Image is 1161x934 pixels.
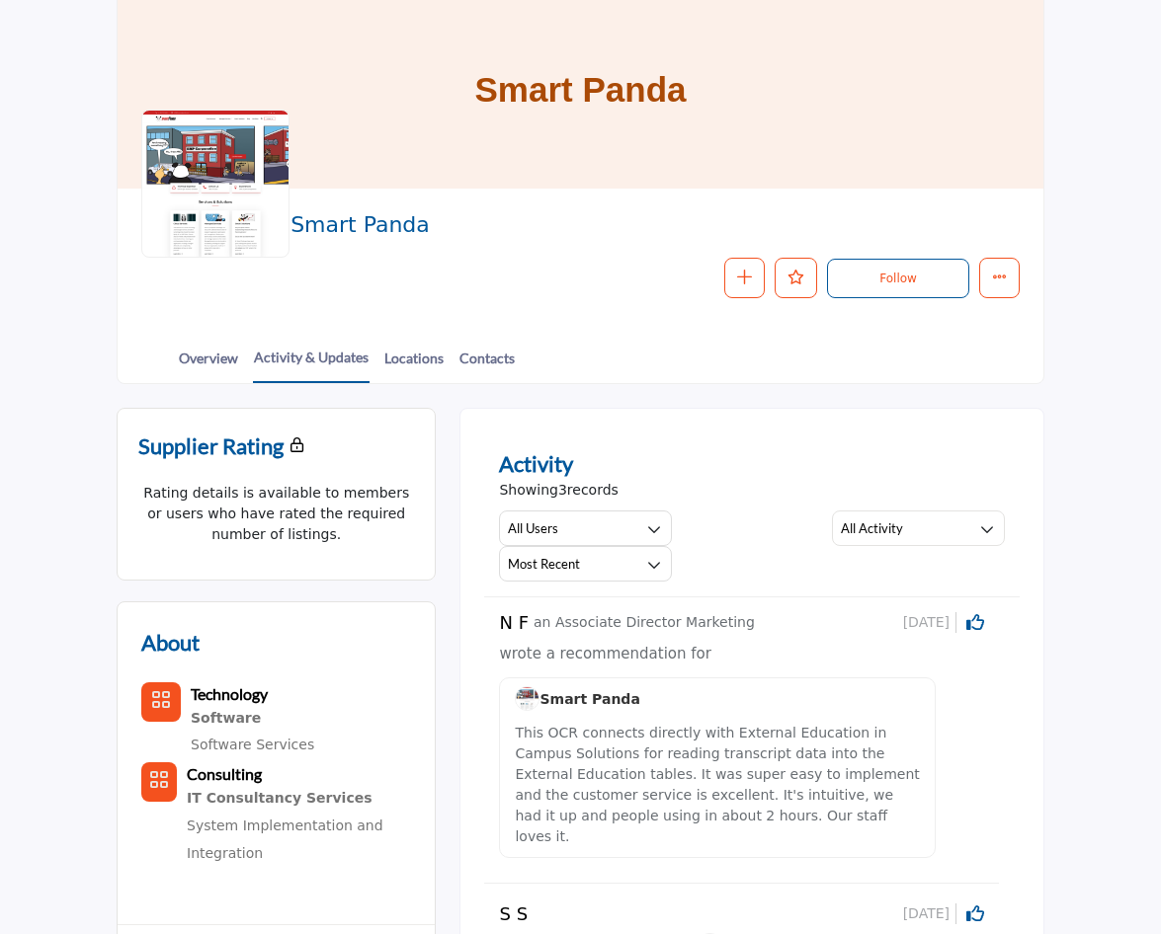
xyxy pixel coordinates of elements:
[499,546,672,582] button: Most Recent
[903,612,956,633] span: [DATE]
[187,767,262,783] a: Consulting
[508,555,580,573] h3: Most Recent
[499,903,528,925] h5: S S
[827,259,969,298] button: Follow
[841,519,903,537] h3: All Activity
[178,348,239,382] a: Overview
[499,612,529,634] h5: N F
[499,645,710,662] span: wrote a recommendation for
[191,737,314,752] a: Software Services
[191,687,268,703] a: Technology
[187,764,262,783] b: Consulting
[499,480,618,501] span: Showing records
[253,347,370,383] a: Activity & Updates
[558,482,567,498] span: 3
[138,429,284,462] h2: Supplier Rating
[775,258,817,298] button: Like
[191,706,314,732] a: Software
[141,682,181,722] button: Category Icon
[383,348,445,382] a: Locations
[515,691,639,707] a: imageSmart Panda
[515,686,539,711] img: image
[187,786,411,812] a: IT Consultancy Services
[508,519,558,537] h3: All Users
[141,762,177,802] button: Category Icon
[499,510,672,546] button: All Users
[966,904,984,922] i: Click to Rate this activity
[903,903,956,924] span: [DATE]
[515,723,919,847] p: This OCR connects directly with External Education in Campus Solutions for reading transcript dat...
[458,348,516,382] a: Contacts
[966,613,984,631] i: Click to Rate this activity
[499,447,573,480] h2: Activity
[191,706,314,732] div: Software solutions
[515,691,639,707] span: Smart Panda
[290,212,834,238] h2: Smart Panda
[187,817,383,861] a: System Implementation and Integration
[979,258,1020,298] button: More details
[187,786,411,812] div: Expert advice and strategies tailored for the educational sector, ensuring technological efficien...
[141,626,200,659] h2: About
[138,483,414,545] p: Rating details is available to members or users who have rated the required number of listings.
[832,510,1005,546] button: All Activity
[191,684,268,703] b: Technology
[534,612,755,633] p: an Associate Director Marketing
